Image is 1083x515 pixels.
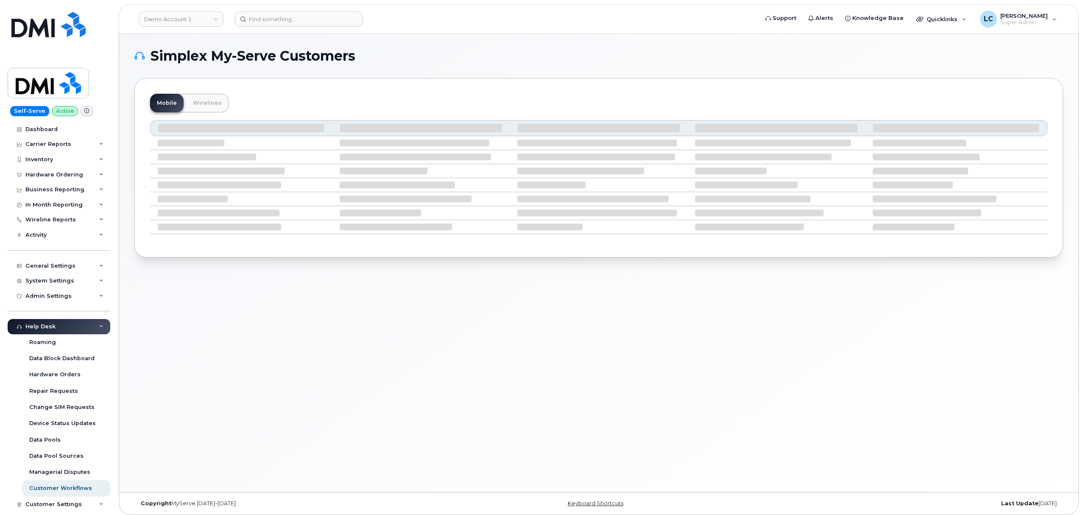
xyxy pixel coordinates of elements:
[186,94,229,112] a: Wirelines
[151,50,355,62] span: Simplex My-Serve Customers
[134,500,444,507] div: MyServe [DATE]–[DATE]
[568,500,623,507] a: Keyboard Shortcuts
[754,500,1063,507] div: [DATE]
[141,500,171,507] strong: Copyright
[1001,500,1038,507] strong: Last Update
[150,94,184,112] a: Mobile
